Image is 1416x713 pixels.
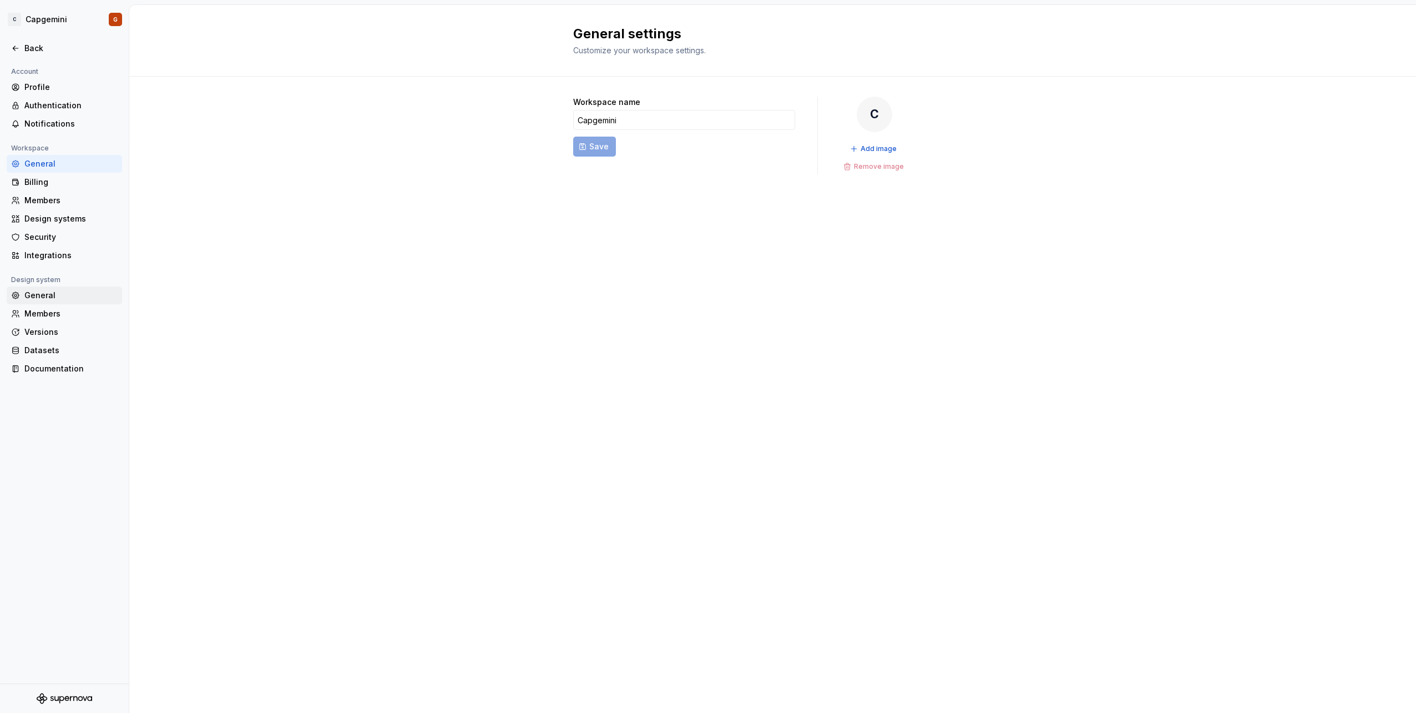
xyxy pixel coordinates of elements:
[24,158,118,169] div: General
[37,693,92,704] svg: Supernova Logo
[7,305,122,323] a: Members
[24,363,118,374] div: Documentation
[7,173,122,191] a: Billing
[7,273,65,287] div: Design system
[7,192,122,209] a: Members
[113,15,118,24] div: G
[24,195,118,206] div: Members
[573,46,706,55] span: Customize your workspace settings.
[7,228,122,246] a: Security
[857,97,892,132] div: C
[2,7,127,32] button: CCapgeminiG
[573,97,640,108] label: Workspace name
[7,65,43,78] div: Account
[24,345,118,356] div: Datasets
[7,97,122,114] a: Authentication
[7,360,122,378] a: Documentation
[24,250,118,261] div: Integrations
[24,308,118,319] div: Members
[24,327,118,338] div: Versions
[7,342,122,359] a: Datasets
[24,232,118,243] div: Security
[24,177,118,188] div: Billing
[24,213,118,224] div: Design systems
[8,13,21,26] div: C
[861,144,897,153] span: Add image
[7,115,122,133] a: Notifications
[573,25,959,43] h2: General settings
[7,78,122,96] a: Profile
[7,39,122,57] a: Back
[7,155,122,173] a: General
[24,43,118,54] div: Back
[7,210,122,228] a: Design systems
[26,14,67,25] div: Capgemini
[24,118,118,129] div: Notifications
[7,287,122,304] a: General
[7,247,122,264] a: Integrations
[24,82,118,93] div: Profile
[24,100,118,111] div: Authentication
[7,142,53,155] div: Workspace
[847,141,902,157] button: Add image
[7,323,122,341] a: Versions
[24,290,118,301] div: General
